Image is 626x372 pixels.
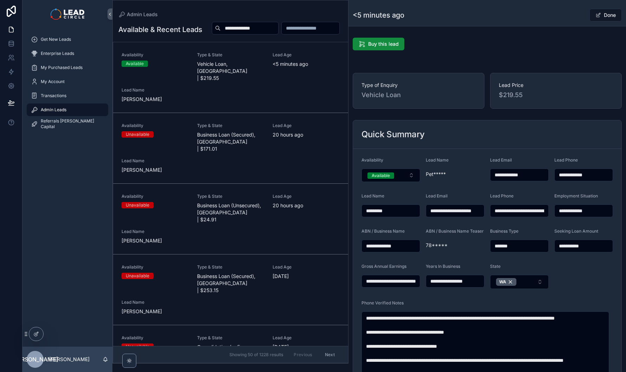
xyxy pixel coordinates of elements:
span: Type of Enquiry [361,82,476,89]
span: 20 hours ago [273,131,340,138]
span: Lead Name [426,157,449,163]
h1: Available & Recent Leads [118,25,202,34]
a: My Purchased Leads [27,61,108,74]
span: [DATE] [273,343,340,351]
button: Done [589,9,622,21]
div: Unavailable [126,131,149,138]
span: Phone Verified Notes [361,300,404,305]
span: Availability [122,264,189,270]
a: Get New Leads [27,33,108,46]
span: Availability [122,194,189,199]
span: Years In Business [426,264,460,269]
span: Vehicle Loan, [GEOGRAPHIC_DATA] | $219.55 [197,61,264,82]
a: Admin Leads [118,11,158,18]
span: Availability [122,335,189,341]
span: [PERSON_NAME] [122,166,189,174]
a: Referrals [PERSON_NAME] Capital [27,118,108,130]
span: [DATE] [273,273,340,280]
button: Next [320,349,340,360]
span: Type & State [197,123,264,128]
span: Availability [122,123,189,128]
span: Employment Situation [554,193,598,198]
span: Enterprise Leads [41,51,74,56]
span: Business Loan (Secured), [GEOGRAPHIC_DATA] | $171.01 [197,131,264,152]
button: Select Button [490,275,549,289]
span: Transactions [41,93,66,99]
div: Available [126,61,144,67]
span: Type & State [197,264,264,270]
span: Availability [122,52,189,58]
span: Type & State [197,52,264,58]
img: App logo [51,8,84,20]
span: Lead Name [122,229,189,234]
a: AvailabilityUnavailableType & StateBusiness Loan (Unsecured), [GEOGRAPHIC_DATA] | $24.91Lead Age2... [113,184,348,254]
div: Unavailable [126,273,149,279]
div: Available [372,172,390,179]
span: ABN / Business Name Teaser [426,228,484,234]
span: [PERSON_NAME] [122,237,189,244]
span: Availability [361,157,383,163]
span: My Purchased Leads [41,65,83,70]
a: AvailabilityUnavailableType & StateBusiness Loan (Secured), [GEOGRAPHIC_DATA] | $171.01Lead Age20... [113,113,348,184]
span: Showing 50 of 1228 results [229,352,283,358]
div: Unavailable [126,202,149,208]
button: Select Button [361,169,420,182]
span: State [490,264,501,269]
span: Lead Age [273,123,340,128]
span: My Account [41,79,65,84]
span: ABN / Business Name [361,228,405,234]
span: 20 hours ago [273,202,340,209]
span: Gross Annual Earnings [361,264,406,269]
span: Lead Phone [554,157,578,163]
span: Lead Name [122,300,189,305]
span: [PERSON_NAME] [122,96,189,103]
span: Type & State [197,194,264,199]
span: Lead Phone [490,193,514,198]
span: Business Type [490,228,519,234]
span: Lead Email [426,193,448,198]
span: Get New Leads [41,37,71,42]
h2: Quick Summary [361,129,425,140]
span: Consolidation / refinance, [GEOGRAPHIC_DATA] | $79.36 [197,343,264,365]
span: Lead Name [122,158,189,164]
h1: <5 minutes ago [353,10,404,20]
span: Type & State [197,335,264,341]
span: Lead Age [273,52,340,58]
span: Buy this lead [368,40,399,48]
span: Referrals [PERSON_NAME] Capital [41,118,101,130]
span: Business Loan (Unsecured), [GEOGRAPHIC_DATA] | $24.91 [197,202,264,223]
span: Lead Name [122,87,189,93]
div: Unavailable [126,343,149,350]
span: <5 minutes ago [273,61,340,68]
a: AvailabilityAvailableType & StateVehicle Loan, [GEOGRAPHIC_DATA] | $219.55Lead Age<5 minutes agoL... [113,42,348,113]
span: WA [499,279,506,285]
a: Enterprise Leads [27,47,108,60]
span: Lead Age [273,264,340,270]
span: Business Loan (Secured), [GEOGRAPHIC_DATA] | $253.15 [197,273,264,294]
span: Vehicle Loan [361,90,476,100]
button: Buy this lead [353,38,404,50]
span: [PERSON_NAME] [12,355,58,364]
span: Lead Price [499,82,613,89]
a: Admin Leads [27,103,108,116]
span: Lead Age [273,194,340,199]
button: Unselect 12 [496,278,516,286]
span: [PERSON_NAME] [122,308,189,315]
span: Admin Leads [41,107,66,113]
span: Admin Leads [127,11,158,18]
span: Lead Email [490,157,512,163]
span: Seeking Loan Amount [554,228,598,234]
span: $219.55 [499,90,613,100]
a: Transactions [27,89,108,102]
a: AvailabilityUnavailableType & StateBusiness Loan (Secured), [GEOGRAPHIC_DATA] | $253.15Lead Age[D... [113,254,348,325]
span: Lead Age [273,335,340,341]
a: My Account [27,75,108,88]
div: scrollable content [22,28,112,139]
span: Lead Name [361,193,384,198]
p: [PERSON_NAME] [49,356,90,363]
